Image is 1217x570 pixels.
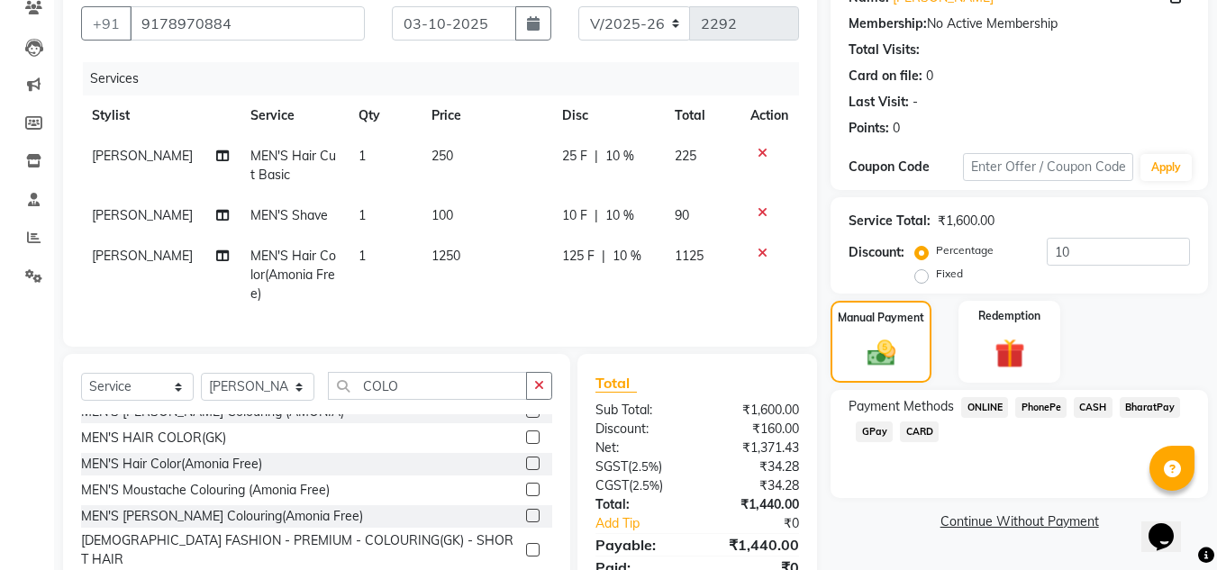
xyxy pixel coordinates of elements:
button: Apply [1140,154,1192,181]
span: 2.5% [631,459,658,474]
iframe: chat widget [1141,498,1199,552]
span: 10 F [562,206,587,225]
span: 225 [675,148,696,164]
div: ₹1,600.00 [938,212,994,231]
span: PhonePe [1015,397,1067,418]
span: [PERSON_NAME] [92,148,193,164]
span: 10 % [613,247,641,266]
div: ₹1,371.43 [697,439,813,457]
div: ₹160.00 [697,420,813,439]
button: +91 [81,6,132,41]
th: Qty [348,95,420,136]
span: ONLINE [961,397,1008,418]
div: ( ) [582,457,697,476]
span: SGST [595,458,628,475]
a: Add Tip [582,514,716,533]
label: Percentage [936,242,994,258]
div: Net: [582,439,697,457]
div: MEN'S Hair Color(Amonia Free) [81,455,262,474]
span: 90 [675,207,689,223]
div: Total Visits: [849,41,920,59]
input: Search by Name/Mobile/Email/Code [130,6,365,41]
span: MEN'S Shave [250,207,328,223]
div: ₹34.28 [697,457,813,476]
div: 0 [926,67,933,86]
div: Discount: [849,243,904,262]
div: Sub Total: [582,401,697,420]
input: Search or Scan [328,372,527,400]
div: ₹0 [717,514,813,533]
div: ₹1,440.00 [697,495,813,514]
span: 125 F [562,247,595,266]
th: Service [240,95,349,136]
a: Continue Without Payment [834,512,1204,531]
div: Membership: [849,14,927,33]
label: Redemption [978,308,1040,324]
div: MEN'S Moustache Colouring (Amonia Free) [81,481,330,500]
div: MEN'S HAIR COLOR(GK) [81,429,226,448]
span: 25 F [562,147,587,166]
div: Discount: [582,420,697,439]
span: 2.5% [632,478,659,493]
span: BharatPay [1120,397,1181,418]
th: Disc [551,95,664,136]
span: Total [595,374,637,393]
div: - [913,93,918,112]
th: Price [421,95,552,136]
div: ₹1,600.00 [697,401,813,420]
span: [PERSON_NAME] [92,207,193,223]
div: Last Visit: [849,93,909,112]
span: MEN'S Hair Color(Amonia Free) [250,248,336,302]
span: 10 % [605,206,634,225]
span: CASH [1074,397,1113,418]
th: Stylist [81,95,240,136]
div: Payable: [582,534,697,556]
span: 1 [359,207,366,223]
span: 1125 [675,248,704,264]
th: Total [664,95,740,136]
span: [PERSON_NAME] [92,248,193,264]
span: Payment Methods [849,397,954,416]
span: | [595,206,598,225]
div: ( ) [582,476,697,495]
div: Coupon Code [849,158,962,176]
img: _cash.svg [858,337,904,369]
label: Manual Payment [838,310,924,326]
div: Total: [582,495,697,514]
img: _gift.svg [985,335,1034,372]
span: 1250 [431,248,460,264]
span: 10 % [605,147,634,166]
span: CARD [900,421,939,442]
input: Enter Offer / Coupon Code [963,153,1133,181]
th: Action [740,95,799,136]
span: 1 [359,148,366,164]
div: MEN'S [PERSON_NAME] Colouring(Amonia Free) [81,507,363,526]
span: CGST [595,477,629,493]
label: Fixed [936,266,963,282]
div: [DEMOGRAPHIC_DATA] FASHION - PREMIUM - COLOURING(GK) - SHORT HAIR [81,531,519,569]
div: ₹1,440.00 [697,534,813,556]
div: No Active Membership [849,14,1190,33]
span: | [595,147,598,166]
div: Points: [849,119,889,138]
span: MEN'S Hair Cut Basic [250,148,336,183]
div: Service Total: [849,212,931,231]
span: | [602,247,605,266]
div: Services [83,62,813,95]
span: 1 [359,248,366,264]
span: 250 [431,148,453,164]
div: 0 [893,119,900,138]
div: Card on file: [849,67,922,86]
span: 100 [431,207,453,223]
span: GPay [856,421,893,442]
div: ₹34.28 [697,476,813,495]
